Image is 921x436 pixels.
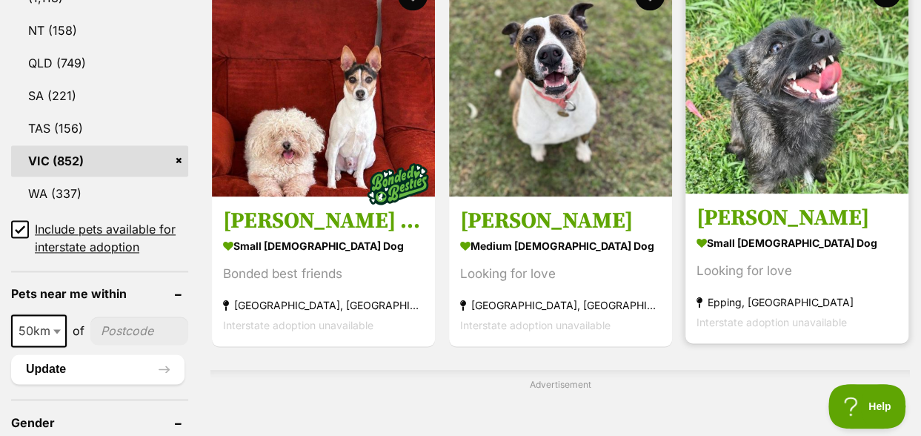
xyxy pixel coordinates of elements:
strong: medium [DEMOGRAPHIC_DATA] Dog [460,235,661,257]
span: of [73,322,84,340]
span: 50km [13,320,65,341]
div: Bonded best friends [223,264,424,284]
span: Interstate adoption unavailable [696,316,847,328]
a: [PERSON_NAME] small [DEMOGRAPHIC_DATA] Dog Looking for love Epping, [GEOGRAPHIC_DATA] Interstate ... [685,193,908,343]
a: [PERSON_NAME] medium [DEMOGRAPHIC_DATA] Dog Looking for love [GEOGRAPHIC_DATA], [GEOGRAPHIC_DATA]... [449,196,672,346]
a: Include pets available for interstate adoption [11,220,188,256]
strong: small [DEMOGRAPHIC_DATA] Dog [223,235,424,257]
a: VIC (852) [11,145,188,176]
iframe: Help Scout Beacon - Open [828,384,906,429]
button: Update [11,354,184,384]
span: Interstate adoption unavailable [460,319,611,331]
h3: [PERSON_NAME] and [PERSON_NAME] [223,207,424,235]
a: QLD (749) [11,47,188,79]
a: NT (158) [11,15,188,46]
strong: [GEOGRAPHIC_DATA], [GEOGRAPHIC_DATA] [223,295,424,315]
div: Looking for love [460,264,661,284]
strong: [GEOGRAPHIC_DATA], [GEOGRAPHIC_DATA] [460,295,661,315]
input: postcode [90,317,188,345]
strong: small [DEMOGRAPHIC_DATA] Dog [696,232,897,254]
h3: [PERSON_NAME] [460,207,661,235]
span: 50km [11,314,67,347]
header: Gender [11,415,188,429]
a: SA (221) [11,80,188,111]
span: Interstate adoption unavailable [223,319,373,331]
span: Include pets available for interstate adoption [35,220,188,256]
header: Pets near me within [11,287,188,300]
h3: [PERSON_NAME] [696,204,897,232]
strong: Epping, [GEOGRAPHIC_DATA] [696,292,897,312]
img: bonded besties [361,147,435,221]
div: Looking for love [696,261,897,281]
a: WA (337) [11,178,188,209]
a: [PERSON_NAME] and [PERSON_NAME] small [DEMOGRAPHIC_DATA] Dog Bonded best friends [GEOGRAPHIC_DATA... [212,196,435,346]
a: TAS (156) [11,113,188,144]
